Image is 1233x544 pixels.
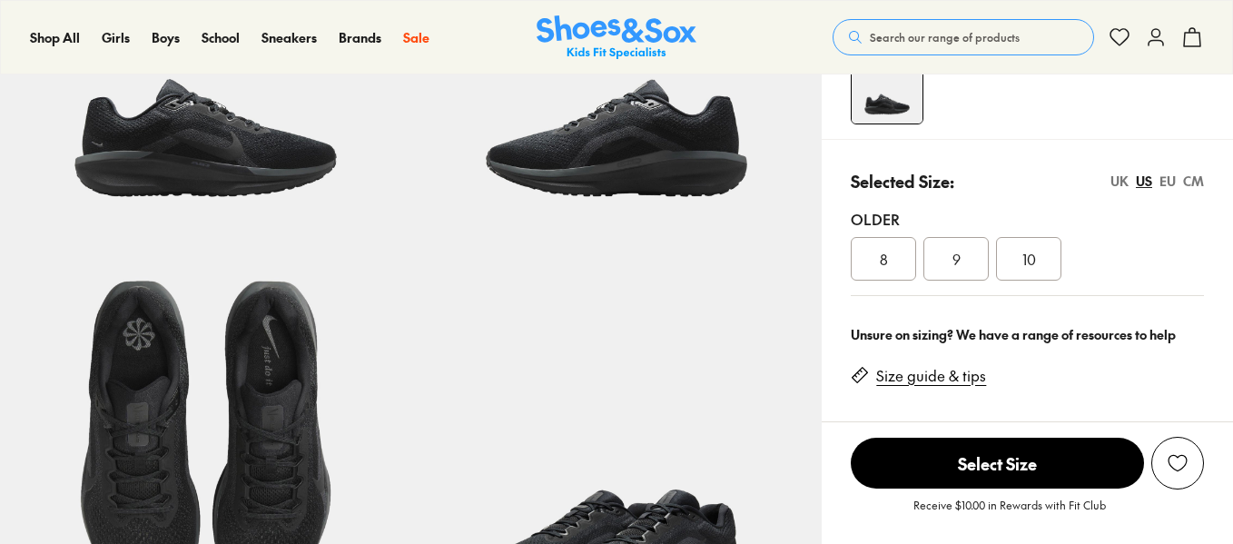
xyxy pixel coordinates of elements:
span: 8 [880,248,888,270]
button: Add to Wishlist [1151,437,1204,490]
div: EU [1159,172,1176,191]
span: Boys [152,28,180,46]
span: Shop All [30,28,80,46]
button: Select Size [851,437,1144,490]
span: 10 [1022,248,1036,270]
span: Girls [102,28,130,46]
span: Sneakers [261,28,317,46]
p: Receive $10.00 in Rewards with Fit Club [913,497,1106,529]
button: Search our range of products [833,19,1094,55]
a: Sale [403,28,429,47]
a: Sneakers [261,28,317,47]
p: Selected Size: [851,169,954,193]
div: Unsure on sizing? We have a range of resources to help [851,325,1204,344]
span: 9 [952,248,961,270]
a: Boys [152,28,180,47]
a: Shoes & Sox [537,15,696,60]
a: School [202,28,240,47]
span: Select Size [851,438,1144,489]
span: Search our range of products [870,29,1020,45]
div: UK [1110,172,1129,191]
a: Brands [339,28,381,47]
a: Shop All [30,28,80,47]
div: CM [1183,172,1204,191]
span: Sale [403,28,429,46]
a: Size guide & tips [876,366,986,386]
div: Older [851,208,1204,230]
a: Girls [102,28,130,47]
span: Brands [339,28,381,46]
img: SNS_Logo_Responsive.svg [537,15,696,60]
img: 4-503015_1 [852,53,922,124]
div: US [1136,172,1152,191]
span: School [202,28,240,46]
